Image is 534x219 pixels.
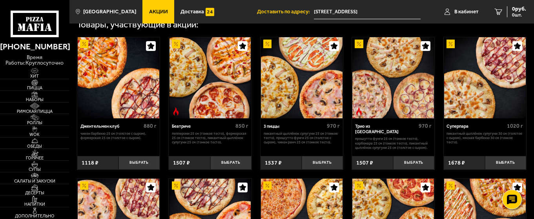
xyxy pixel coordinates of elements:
div: Беатриче [172,124,233,129]
a: АкционныйДжентельмен клуб [77,37,160,119]
a: АкционныйСуперпара [444,37,526,119]
img: Беатриче [169,37,251,119]
span: 850 г [235,123,248,129]
span: 1118 ₽ [82,159,98,166]
img: Акционный [80,40,88,48]
div: Товары, участвующие в акции: [77,20,199,29]
span: 1507 ₽ [356,159,373,166]
a: АкционныйОстрое блюдоТрио из Рио [352,37,434,119]
a: АкционныйОстрое блюдоБеатриче [169,37,251,119]
span: Доставка [180,9,204,14]
span: 970 г [419,123,432,129]
img: Суперпара [444,37,526,119]
img: Острое блюдо [172,107,180,116]
button: Выбрать [485,156,526,170]
span: В кабинет [454,9,479,14]
span: [GEOGRAPHIC_DATA] [83,9,136,14]
div: 3 пиццы [264,124,325,129]
img: Акционный [447,40,455,48]
button: Выбрать [302,156,343,170]
span: 0 шт. [512,13,526,17]
img: Акционный [447,181,455,190]
span: 970 г [327,123,340,129]
img: Акционный [172,181,180,190]
div: Трио из [GEOGRAPHIC_DATA] [355,124,417,134]
img: Трио из Рио [352,37,434,119]
img: Акционный [355,181,363,190]
img: Джентельмен клуб [78,37,159,119]
img: 3 пиццы [261,37,343,119]
span: 0 руб. [512,6,526,12]
span: 1678 ₽ [448,159,465,166]
p: Прошутто Фунги 25 см (тонкое тесто), Карбонара 25 см (тонкое тесто), Пикантный цыплёнок сулугуни ... [355,136,432,150]
p: Пикантный цыплёнок сулугуни 25 см (тонкое тесто), Прошутто Фунги 25 см (толстое с сыром), Чикен Р... [264,131,340,145]
img: Акционный [80,181,88,190]
div: Суперпара [447,124,505,129]
span: Акции [149,9,168,14]
input: Ваш адрес доставки [314,5,421,19]
span: 880 г [144,123,157,129]
div: Джентельмен клуб [80,124,142,129]
img: Акционный [263,40,272,48]
a: Акционный3 пиццы [261,37,343,119]
span: проспект Энтузиастов, 47к1В [314,5,421,19]
button: Выбрать [118,156,160,170]
p: Пепперони 25 см (тонкое тесто), Фермерская 25 см (тонкое тесто), Пикантный цыплёнок сулугуни 25 с... [172,131,248,145]
button: Выбрать [393,156,434,170]
button: Выбрать [210,156,252,170]
span: 1020 г [507,123,523,129]
span: Доставить по адресу: [257,9,314,14]
p: Пикантный цыплёнок сулугуни 30 см (толстое с сыром), Мясная Барбекю 30 см (тонкое тесто). [447,131,523,145]
img: Острое блюдо [355,107,363,116]
p: Чикен Барбекю 25 см (толстое с сыром), Фермерская 25 см (толстое с сыром). [80,131,157,140]
span: 1507 ₽ [173,159,190,166]
span: 1537 ₽ [265,159,282,166]
img: Акционный [172,40,180,48]
img: 15daf4d41897b9f0e9f617042186c801.svg [206,8,214,16]
img: Акционный [263,181,272,190]
img: Акционный [355,40,363,48]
